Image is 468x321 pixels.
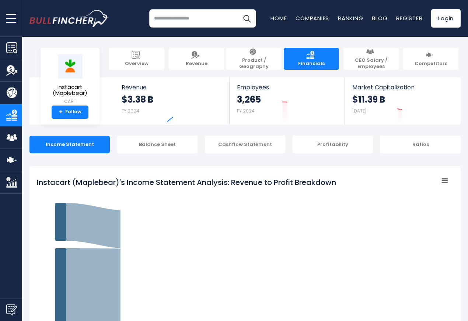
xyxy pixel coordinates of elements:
span: CEO Salary / Employees [347,57,395,70]
a: +Follow [52,106,88,119]
div: Income Statement [29,136,110,153]
a: Revenue $3.38 B FY 2024 [114,77,230,125]
a: Instacart (Maplebear) CART [46,54,94,106]
a: Go to homepage [29,10,109,27]
div: Balance Sheet [117,136,198,153]
small: FY 2024 [237,108,255,114]
span: Instacart (Maplebear) [46,84,94,96]
span: Competitors [415,61,447,67]
div: Cashflow Statement [205,136,285,153]
a: Overview [109,48,164,70]
span: Overview [125,61,149,67]
a: Market Capitalization $11.39 B [DATE] [345,77,460,125]
a: Register [396,14,422,22]
strong: $3.38 B [122,94,153,105]
a: Financials [284,48,339,70]
a: Competitors [403,48,458,70]
a: Employees 3,265 FY 2024 [230,77,344,125]
a: Login [431,9,461,28]
tspan: Instacart (Maplebear)'s Income Statement Analysis: Revenue to Profit Breakdown [37,177,336,188]
span: Market Capitalization [352,84,453,91]
a: Product / Geography [226,48,282,70]
small: CART [46,98,94,105]
small: FY 2024 [122,108,139,114]
span: Revenue [122,84,222,91]
div: Profitability [293,136,373,153]
span: Product / Geography [230,57,278,70]
span: Employees [237,84,337,91]
img: bullfincher logo [29,10,109,27]
a: Ranking [338,14,363,22]
a: Blog [372,14,387,22]
a: CEO Salary / Employees [343,48,399,70]
span: Revenue [186,61,207,67]
button: Search [238,9,256,28]
a: Home [270,14,287,22]
strong: + [59,109,63,115]
strong: 3,265 [237,94,261,105]
div: Ratios [380,136,461,153]
strong: $11.39 B [352,94,385,105]
span: Financials [298,61,325,67]
small: [DATE] [352,108,366,114]
a: Companies [296,14,329,22]
a: Revenue [169,48,224,70]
